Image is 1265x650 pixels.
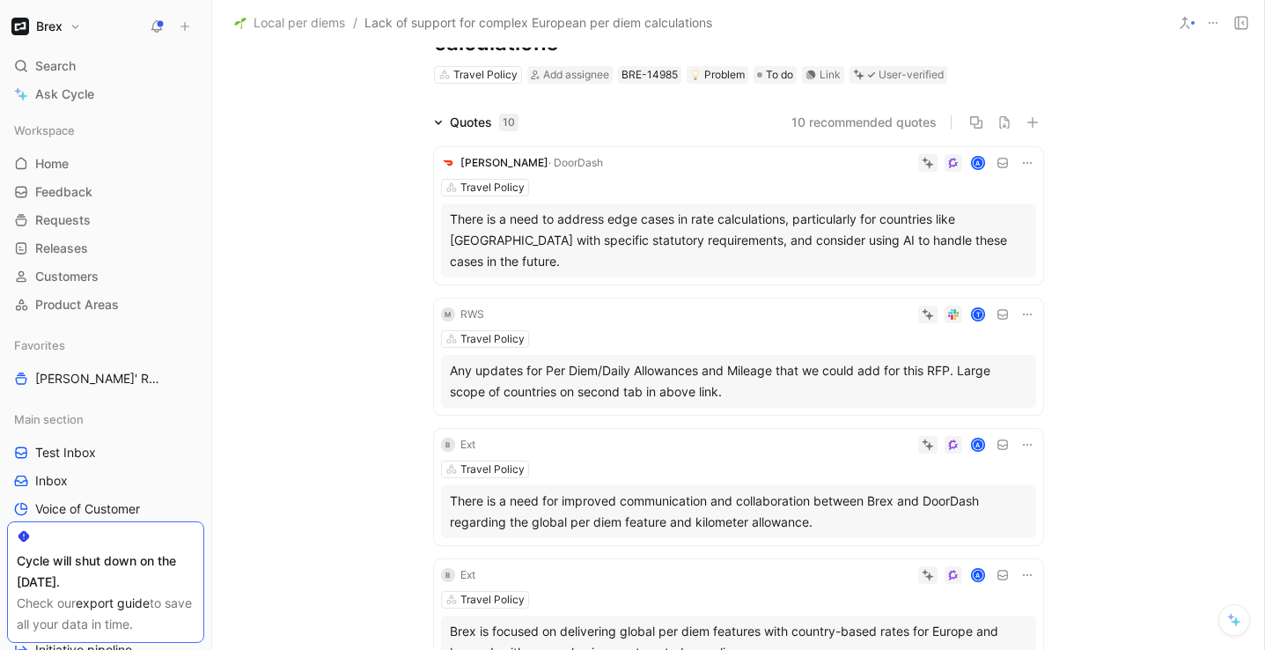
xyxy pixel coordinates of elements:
div: Ext [460,566,475,584]
span: Releases [35,240,88,257]
span: Add assignee [543,68,609,81]
img: 💡 [690,70,701,80]
span: Local per diems [254,12,345,33]
button: 🌱Local per diems [230,12,349,33]
div: A [972,439,983,451]
span: Test Inbox [35,444,96,462]
span: [PERSON_NAME] [460,156,548,169]
a: Requests [7,207,204,233]
img: logo [441,156,455,170]
span: Main section [14,410,84,428]
a: Product Areas [7,292,204,318]
div: Workspace [7,117,204,144]
div: BRE-14985 [621,66,678,84]
span: Customers [35,268,99,285]
span: Feedback [35,183,92,201]
div: Travel Policy [453,66,518,84]
div: Quotes [450,112,519,133]
div: Main section [7,406,204,432]
a: Home [7,151,204,177]
span: Product Areas [35,296,119,314]
h1: Brex [36,18,63,34]
div: Travel Policy [460,591,525,609]
button: 10 recommended quotes [791,112,937,133]
button: BrexBrex [7,14,85,39]
a: Releases [7,235,204,262]
div: To do [754,66,797,84]
a: Ask Cycle [7,81,204,107]
div: T [972,309,983,321]
span: Search [35,55,76,77]
a: export guide [76,595,150,610]
div: 10 [499,114,519,131]
div: B [441,438,455,452]
img: Brex [11,18,29,35]
span: Ask Cycle [35,84,94,105]
span: Voice of Customer [35,500,140,518]
span: / [353,12,357,33]
div: A [972,158,983,169]
div: Ext [460,436,475,454]
div: Quotes10 [427,112,526,133]
img: 🌱 [234,17,246,29]
div: Travel Policy [460,330,525,348]
span: Inbox [35,472,68,490]
div: 💡Problem [687,66,748,84]
div: There is a need for improved communication and collaboration between Brex and DoorDash regarding ... [450,491,1027,533]
div: Check our to save all your data in time. [17,593,195,635]
a: [PERSON_NAME]' Requests [7,366,204,392]
div: Search [7,53,204,79]
div: RWS [460,306,484,323]
div: Any updates for Per Diem/Daily Allowances and Mileage that we could add for this RFP. Large scope... [450,360,1027,403]
a: Feedback [7,179,204,205]
span: To do [766,66,793,84]
div: Cycle will shut down on the [DATE]. [17,550,195,593]
div: M [441,307,455,321]
span: Workspace [14,122,75,139]
div: Favorites [7,332,204,358]
div: A [972,570,983,581]
span: Favorites [14,336,65,354]
div: B [441,568,455,582]
a: Voice of Customer [7,496,204,522]
a: Customers [7,263,204,290]
a: Test Inbox [7,439,204,466]
span: Requests [35,211,91,229]
span: Lack of support for complex European per diem calculations [364,12,712,33]
span: · DoorDash [548,156,603,169]
div: User-verified [879,66,944,84]
div: Problem [690,66,745,84]
div: Travel Policy [460,461,525,478]
div: There is a need to address edge cases in rate calculations, particularly for countries like [GEOG... [450,209,1027,272]
span: [PERSON_NAME]' Requests [35,370,165,388]
div: Link [820,66,841,84]
div: Travel Policy [460,179,525,196]
span: Home [35,155,69,173]
a: Inbox [7,468,204,494]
